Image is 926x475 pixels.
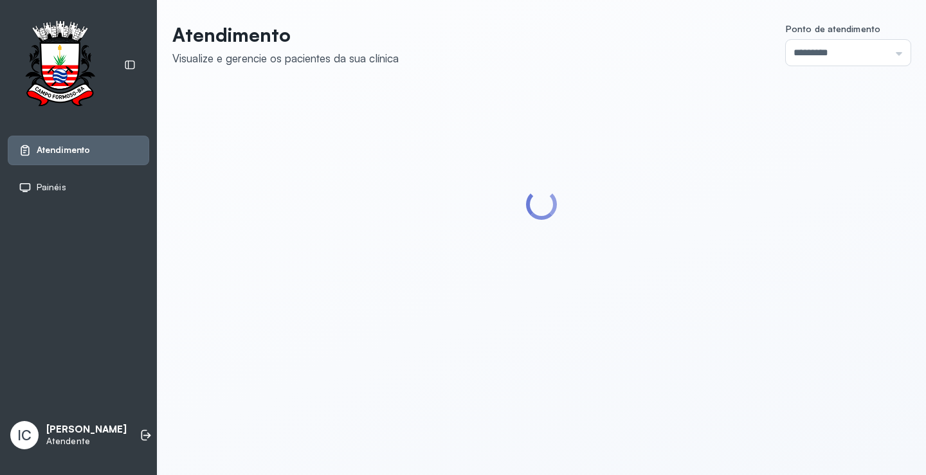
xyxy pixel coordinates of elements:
p: Atendente [46,436,127,447]
a: Atendimento [19,144,138,157]
span: Ponto de atendimento [786,23,880,34]
span: Painéis [37,182,66,193]
p: Atendimento [172,23,399,46]
div: Visualize e gerencie os pacientes da sua clínica [172,51,399,65]
img: Logotipo do estabelecimento [14,21,106,110]
span: Atendimento [37,145,90,156]
p: [PERSON_NAME] [46,424,127,436]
